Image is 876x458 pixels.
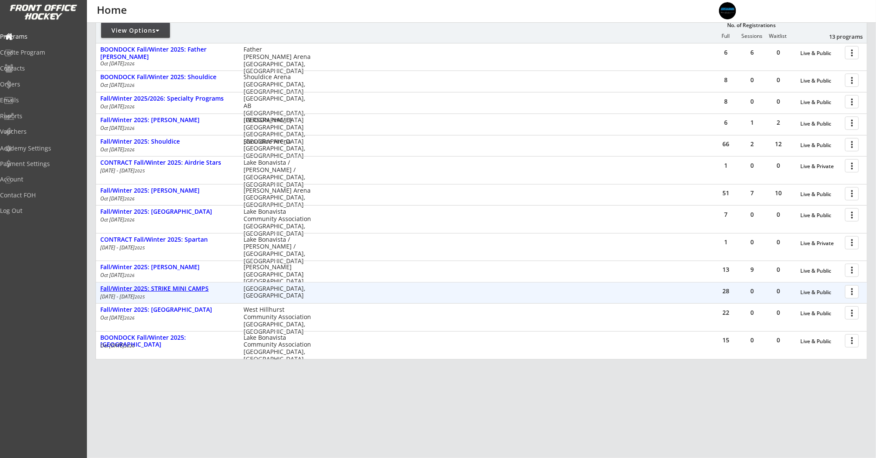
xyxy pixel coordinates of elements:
[713,77,739,83] div: 8
[800,310,841,317] div: Live & Public
[100,138,234,145] div: Fall/Winter 2025: Shouldice
[100,187,234,194] div: Fall/Winter 2025: [PERSON_NAME]
[100,285,234,292] div: Fall/Winter 2025: STRIKE MINI CAMPS
[135,168,145,174] em: 2025
[800,163,841,169] div: Live & Private
[765,288,791,294] div: 0
[713,163,739,169] div: 1
[713,310,739,316] div: 22
[124,272,135,278] em: 2026
[100,245,232,250] div: [DATE] - [DATE]
[800,121,841,127] div: Live & Public
[101,26,170,35] div: View Options
[765,212,791,218] div: 0
[765,33,791,39] div: Waitlist
[713,33,739,39] div: Full
[739,141,765,147] div: 2
[124,147,135,153] em: 2026
[244,46,311,75] div: Father [PERSON_NAME] Arena [GEOGRAPHIC_DATA], [GEOGRAPHIC_DATA]
[845,138,859,151] button: more_vert
[135,245,145,251] em: 2025
[800,50,841,56] div: Live & Public
[124,315,135,321] em: 2026
[739,49,765,55] div: 6
[739,267,765,273] div: 9
[100,343,232,348] div: Oct [DATE]
[800,268,841,274] div: Live & Public
[845,306,859,320] button: more_vert
[739,190,765,196] div: 7
[713,288,739,294] div: 28
[100,334,234,349] div: BOONDOCK Fall/Winter 2025: [GEOGRAPHIC_DATA]
[100,104,232,109] div: Oct [DATE]
[124,104,135,110] em: 2026
[124,82,135,88] em: 2026
[713,212,739,218] div: 7
[800,78,841,84] div: Live & Public
[244,334,311,363] div: Lake Bonavista Community Association [GEOGRAPHIC_DATA], [GEOGRAPHIC_DATA]
[100,46,234,61] div: BOONDOCK Fall/Winter 2025: Father [PERSON_NAME]
[739,239,765,245] div: 0
[765,190,791,196] div: 10
[100,74,234,81] div: BOONDOCK Fall/Winter 2025: Shouldice
[739,77,765,83] div: 0
[100,294,232,299] div: [DATE] - [DATE]
[100,117,234,124] div: Fall/Winter 2025: [PERSON_NAME]
[124,61,135,67] em: 2026
[100,83,232,88] div: Oct [DATE]
[765,337,791,343] div: 0
[765,310,791,316] div: 0
[765,98,791,105] div: 0
[739,98,765,105] div: 0
[100,306,234,314] div: Fall/Winter 2025: [GEOGRAPHIC_DATA]
[845,74,859,87] button: more_vert
[845,159,859,172] button: more_vert
[800,142,841,148] div: Live & Public
[124,217,135,223] em: 2026
[765,239,791,245] div: 0
[244,138,311,160] div: Shouldice Arena [GEOGRAPHIC_DATA], [GEOGRAPHIC_DATA]
[845,187,859,200] button: more_vert
[845,46,859,59] button: more_vert
[845,236,859,249] button: more_vert
[100,61,232,66] div: Oct [DATE]
[124,343,135,349] em: 2026
[845,334,859,347] button: more_vert
[713,49,739,55] div: 6
[244,285,311,300] div: [GEOGRAPHIC_DATA], [GEOGRAPHIC_DATA]
[100,95,234,102] div: Fall/Winter 2025/2026: Specialty Programs
[100,236,234,243] div: CONTRACT Fall/Winter 2025: Spartan
[765,267,791,273] div: 0
[244,264,311,292] div: [PERSON_NAME][GEOGRAPHIC_DATA] [GEOGRAPHIC_DATA], [GEOGRAPHIC_DATA]
[244,306,311,335] div: West Hillhurst Community Association [GEOGRAPHIC_DATA], [GEOGRAPHIC_DATA]
[713,98,739,105] div: 8
[739,33,765,39] div: Sessions
[739,163,765,169] div: 0
[124,125,135,131] em: 2026
[765,49,791,55] div: 0
[800,191,841,197] div: Live & Public
[739,288,765,294] div: 0
[244,95,311,124] div: [GEOGRAPHIC_DATA], AB [GEOGRAPHIC_DATA], [GEOGRAPHIC_DATA]
[800,338,841,344] div: Live & Public
[765,163,791,169] div: 0
[100,126,232,131] div: Oct [DATE]
[244,236,311,265] div: Lake Bonavista / [PERSON_NAME] / [GEOGRAPHIC_DATA], [GEOGRAPHIC_DATA]
[713,120,739,126] div: 6
[244,187,311,209] div: [PERSON_NAME] Arena [GEOGRAPHIC_DATA], [GEOGRAPHIC_DATA]
[100,208,234,215] div: Fall/Winter 2025: [GEOGRAPHIC_DATA]
[100,217,232,222] div: Oct [DATE]
[244,74,311,95] div: Shouldice Arena [GEOGRAPHIC_DATA], [GEOGRAPHIC_DATA]
[845,208,859,221] button: more_vert
[713,337,739,343] div: 15
[244,117,311,145] div: [PERSON_NAME][GEOGRAPHIC_DATA] [GEOGRAPHIC_DATA], [GEOGRAPHIC_DATA]
[100,196,232,201] div: Oct [DATE]
[845,95,859,108] button: more_vert
[845,264,859,277] button: more_vert
[800,240,841,246] div: Live & Private
[100,168,232,173] div: [DATE] - [DATE]
[244,208,311,237] div: Lake Bonavista Community Association [GEOGRAPHIC_DATA], [GEOGRAPHIC_DATA]
[725,22,778,28] div: No. of Registrations
[124,196,135,202] em: 2026
[244,159,311,188] div: Lake Bonavista / [PERSON_NAME] / [GEOGRAPHIC_DATA], [GEOGRAPHIC_DATA]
